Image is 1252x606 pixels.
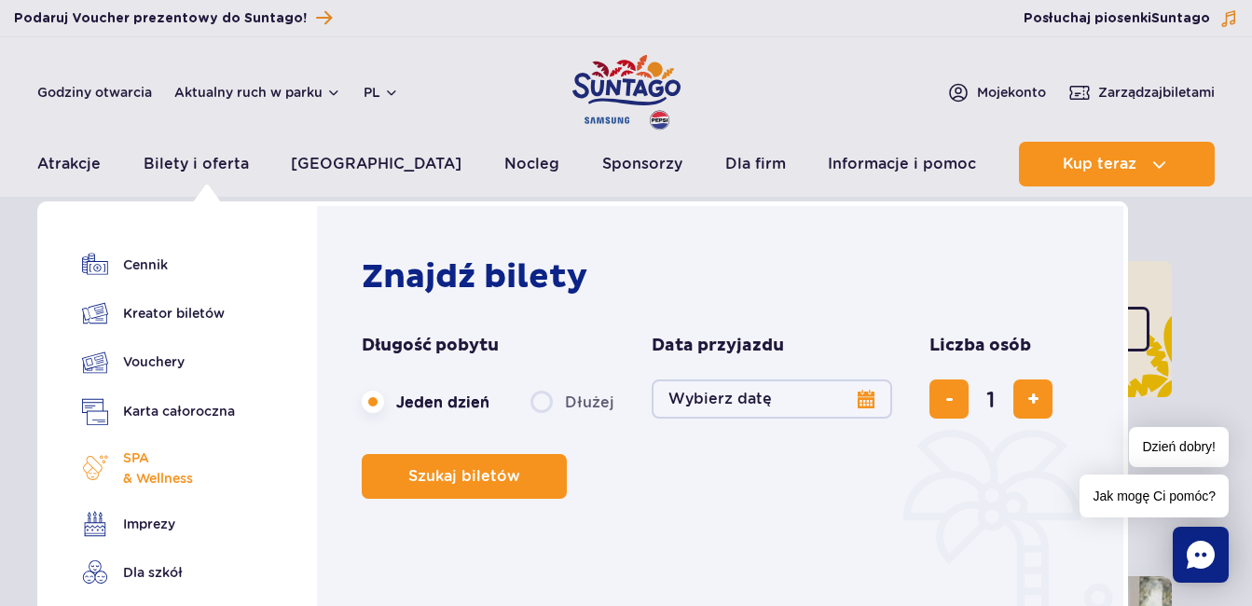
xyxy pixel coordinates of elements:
[364,83,399,102] button: pl
[1063,156,1136,172] span: Kup teraz
[1129,427,1229,467] span: Dzień dobry!
[969,377,1013,421] input: liczba biletów
[725,142,786,186] a: Dla firm
[291,142,461,186] a: [GEOGRAPHIC_DATA]
[144,142,249,186] a: Bilety i oferta
[828,142,976,186] a: Informacje i pomoc
[174,85,341,100] button: Aktualny ruch w parku
[1080,475,1229,517] span: Jak mogę Ci pomóc?
[37,83,152,102] a: Godziny otwarcia
[652,335,784,357] span: Data przyjazdu
[362,335,499,357] span: Długość pobytu
[504,142,559,186] a: Nocleg
[362,335,1088,499] form: Planowanie wizyty w Park of Poland
[929,335,1031,357] span: Liczba osób
[82,559,235,585] a: Dla szkół
[1068,81,1215,103] a: Zarządzajbiletami
[530,382,614,421] label: Dłużej
[362,256,1088,297] h2: Znajdź bilety
[1173,527,1229,583] div: Chat
[37,142,101,186] a: Atrakcje
[123,448,193,489] span: SPA & Wellness
[82,398,235,425] a: Karta całoroczna
[1098,83,1215,102] span: Zarządzaj biletami
[1013,379,1053,419] button: dodaj bilet
[408,468,520,485] span: Szukaj biletów
[362,454,567,499] button: Szukaj biletów
[362,382,489,421] label: Jeden dzień
[82,349,235,376] a: Vouchery
[652,379,892,419] button: Wybierz datę
[82,448,235,489] a: SPA& Wellness
[82,511,235,537] a: Imprezy
[82,300,235,326] a: Kreator biletów
[977,83,1046,102] span: Moje konto
[1019,142,1215,186] button: Kup teraz
[602,142,682,186] a: Sponsorzy
[929,379,969,419] button: usuń bilet
[82,252,235,278] a: Cennik
[947,81,1046,103] a: Mojekonto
